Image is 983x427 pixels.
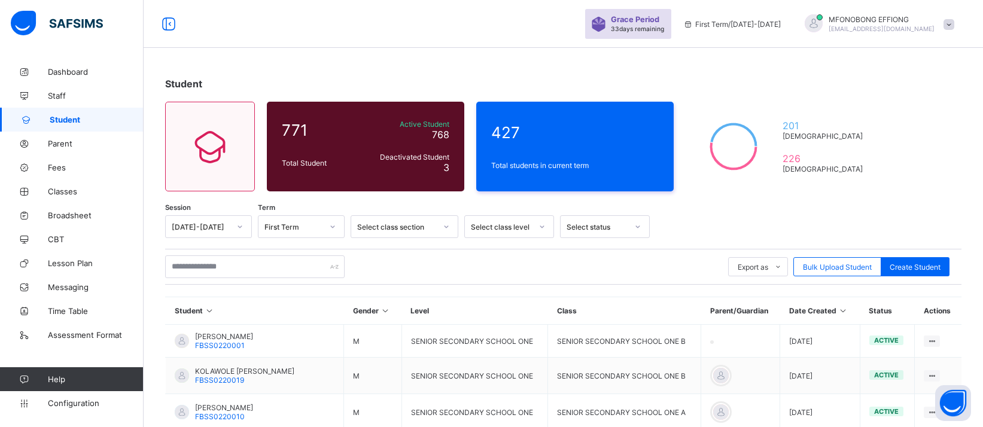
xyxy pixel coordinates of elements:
span: Time Table [48,306,144,316]
span: Active Student [364,120,449,129]
span: Session [165,203,191,212]
span: Fees [48,163,144,172]
div: Select status [567,222,628,231]
span: Broadsheet [48,211,144,220]
span: 771 [282,121,358,139]
i: Sort in Ascending Order [838,306,848,315]
span: session/term information [683,20,781,29]
span: Dashboard [48,67,144,77]
th: Gender [344,297,401,325]
span: Staff [48,91,144,100]
div: MFONOBONGEFFIONG [793,14,960,34]
div: Total Student [279,155,361,170]
span: Messaging [48,282,144,292]
span: Total students in current term [491,161,659,170]
span: [DEMOGRAPHIC_DATA] [783,164,868,173]
span: 427 [491,123,659,142]
td: M [344,358,401,394]
span: 226 [783,152,868,164]
th: Actions [915,297,961,325]
span: 3 [443,161,449,173]
span: [DEMOGRAPHIC_DATA] [783,132,868,141]
span: [PERSON_NAME] [195,332,253,341]
span: Grace Period [611,15,659,24]
span: CBT [48,234,144,244]
img: sticker-purple.71386a28dfed39d6af7621340158ba97.svg [591,17,606,32]
span: 201 [783,120,868,132]
th: Status [860,297,915,325]
button: Open asap [935,385,971,421]
th: Parent/Guardian [701,297,780,325]
span: Lesson Plan [48,258,144,268]
span: MFONOBONG EFFIONG [829,15,935,24]
span: active [874,336,899,344]
i: Sort in Ascending Order [205,306,215,315]
span: 33 days remaining [611,25,664,32]
div: [DATE]-[DATE] [172,222,230,231]
span: Term [258,203,275,212]
td: [DATE] [780,358,860,394]
td: SENIOR SECONDARY SCHOOL ONE [401,325,547,358]
td: SENIOR SECONDARY SCHOOL ONE B [548,358,701,394]
span: Help [48,374,143,384]
td: [DATE] [780,325,860,358]
span: KOLAWOLE [PERSON_NAME] [195,367,294,376]
div: Select class section [357,222,436,231]
span: 768 [432,129,449,141]
span: FBSS0220019 [195,376,244,385]
span: Create Student [890,263,941,272]
span: Parent [48,139,144,148]
span: FBSS0220001 [195,341,245,350]
span: Deactivated Student [364,152,449,161]
th: Date Created [780,297,860,325]
td: M [344,325,401,358]
span: Classes [48,187,144,196]
div: First Term [264,222,322,231]
span: active [874,407,899,416]
span: Bulk Upload Student [803,263,872,272]
span: [EMAIL_ADDRESS][DOMAIN_NAME] [829,25,935,32]
span: Student [50,115,144,124]
span: Student [165,78,202,90]
img: safsims [11,11,103,36]
th: Level [401,297,547,325]
span: [PERSON_NAME] [195,403,253,412]
i: Sort in Ascending Order [381,306,391,315]
span: Assessment Format [48,330,144,340]
th: Student [166,297,344,325]
span: Configuration [48,398,143,408]
div: Select class level [471,222,532,231]
th: Class [548,297,701,325]
td: SENIOR SECONDARY SCHOOL ONE B [548,325,701,358]
span: FBSS0220010 [195,412,245,421]
span: active [874,371,899,379]
span: Export as [738,263,768,272]
td: SENIOR SECONDARY SCHOOL ONE [401,358,547,394]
